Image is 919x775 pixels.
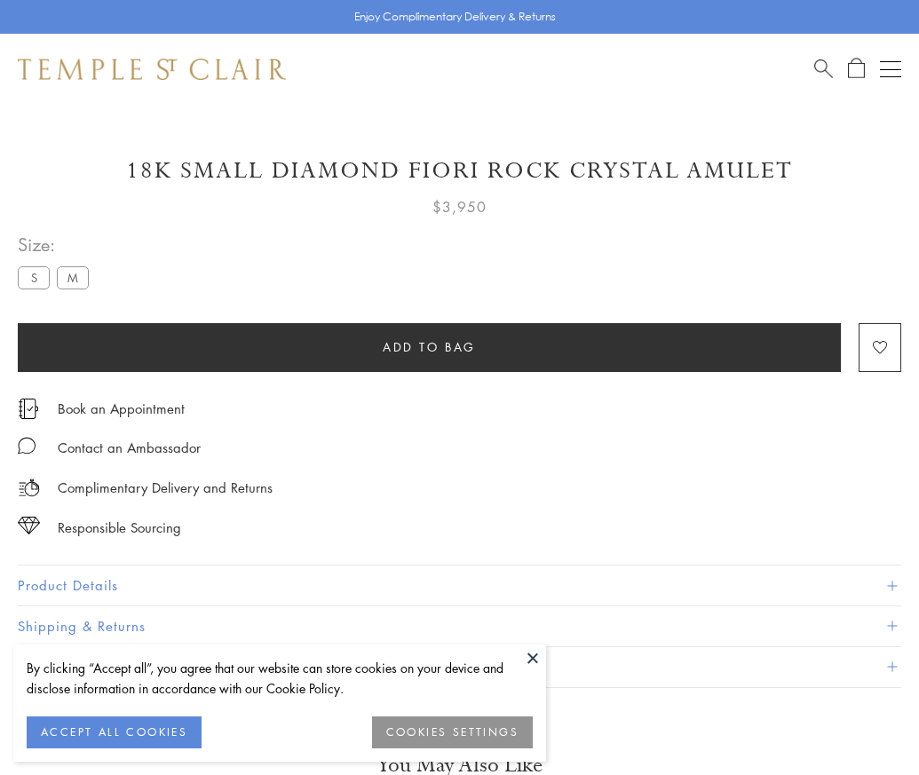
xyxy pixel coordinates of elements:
a: Open Shopping Bag [848,58,865,80]
p: Complimentary Delivery and Returns [58,477,273,499]
button: Add to bag [18,323,841,372]
button: Open navigation [880,59,901,80]
img: icon_appointment.svg [18,399,39,419]
img: Temple St. Clair [18,59,286,80]
button: ACCEPT ALL COOKIES [27,716,202,748]
a: Search [814,58,833,80]
button: Product Details [18,565,901,605]
p: Enjoy Complimentary Delivery & Returns [354,8,556,26]
h1: 18K Small Diamond Fiori Rock Crystal Amulet [18,155,901,186]
button: Shipping & Returns [18,606,901,646]
span: Size: [18,230,96,259]
button: COOKIES SETTINGS [372,716,533,748]
div: By clicking “Accept all”, you agree that our website can store cookies on your device and disclos... [27,658,533,699]
img: MessageIcon-01_2.svg [18,437,36,455]
a: Book an Appointment [58,399,185,418]
div: Contact an Ambassador [58,437,201,459]
span: Add to bag [383,337,476,357]
div: Responsible Sourcing [58,517,181,539]
img: icon_sourcing.svg [18,517,40,534]
span: $3,950 [432,195,487,218]
img: icon_delivery.svg [18,477,40,499]
label: M [57,266,89,289]
label: S [18,266,50,289]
